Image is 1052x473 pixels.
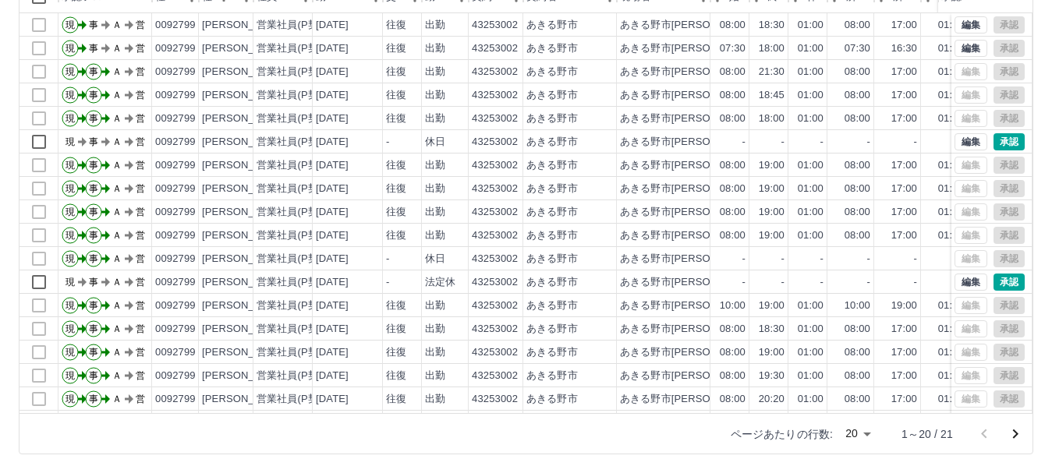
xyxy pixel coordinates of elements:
div: [DATE] [316,322,349,337]
div: 01:00 [938,205,964,220]
div: 01:00 [798,88,824,103]
text: 事 [89,160,98,171]
div: - [914,252,917,267]
text: 営 [136,136,145,147]
div: [PERSON_NAME] [202,205,287,220]
div: 往復 [386,158,406,173]
button: 編集 [955,16,987,34]
div: 08:00 [845,18,870,33]
text: 営 [136,347,145,358]
div: 往復 [386,111,406,126]
div: 営業社員(P契約) [257,345,332,360]
text: 現 [66,43,75,54]
div: 01:00 [938,322,964,337]
div: 43253002 [472,18,518,33]
div: あきる野市[PERSON_NAME]学童クラブ第1・第2・第3 [620,65,876,79]
div: 往復 [386,345,406,360]
text: 現 [66,230,75,241]
div: あきる野市 [526,298,578,313]
div: 0092799 [155,135,196,150]
div: 営業社員(P契約) [257,228,332,243]
div: 営業社員(P契約) [257,275,332,290]
button: 承認 [994,274,1025,291]
div: 08:00 [720,18,746,33]
div: 17:00 [891,18,917,33]
div: 08:00 [845,322,870,337]
div: 休日 [425,135,445,150]
div: [PERSON_NAME] [202,182,287,196]
div: 01:00 [798,182,824,196]
div: 08:00 [720,345,746,360]
div: 0092799 [155,158,196,173]
div: 出勤 [425,205,445,220]
div: 0092799 [155,298,196,313]
text: 現 [66,66,75,77]
text: 現 [66,206,75,217]
div: - [386,135,389,150]
div: 出勤 [425,65,445,79]
div: 01:00 [938,158,964,173]
div: [DATE] [316,158,349,173]
div: あきる野市[PERSON_NAME]学童クラブ第1・第2・第3 [620,158,876,173]
div: - [742,252,746,267]
div: あきる野市[PERSON_NAME]学童クラブ第1・第2・第3 [620,205,876,220]
div: [PERSON_NAME] [202,18,287,33]
div: 08:00 [720,111,746,126]
div: - [914,135,917,150]
text: 事 [89,183,98,194]
div: [DATE] [316,182,349,196]
div: 43253002 [472,205,518,220]
div: [DATE] [316,252,349,267]
div: 往復 [386,182,406,196]
div: 01:00 [798,228,824,243]
div: 営業社員(P契約) [257,252,332,267]
div: あきる野市 [526,322,578,337]
div: 19:00 [759,205,785,220]
div: 往復 [386,228,406,243]
text: Ａ [112,113,122,124]
div: あきる野市[PERSON_NAME]学童クラブ第1・第2・第3 [620,369,876,383]
div: 01:00 [938,18,964,33]
div: 01:00 [798,41,824,56]
div: 08:00 [720,65,746,79]
div: 0092799 [155,369,196,383]
text: 営 [136,43,145,54]
div: 0092799 [155,41,196,56]
div: [PERSON_NAME] [202,298,287,313]
text: 営 [136,113,145,124]
div: 08:00 [720,322,746,337]
text: 事 [89,43,98,54]
div: 往復 [386,41,406,56]
div: 往復 [386,369,406,383]
div: - [820,135,824,150]
text: 事 [89,19,98,30]
text: 事 [89,113,98,124]
div: [PERSON_NAME] [202,111,287,126]
div: 0092799 [155,205,196,220]
div: 19:00 [759,228,785,243]
div: - [386,275,389,290]
div: 19:00 [759,298,785,313]
div: あきる野市[PERSON_NAME]学童クラブ第1・第2・第3 [620,135,876,150]
div: 営業社員(P契約) [257,65,332,79]
div: 17:00 [891,205,917,220]
div: 10:00 [845,298,870,313]
div: 0092799 [155,111,196,126]
div: [PERSON_NAME] [202,252,287,267]
text: Ａ [112,277,122,288]
div: 0092799 [155,252,196,267]
div: 0092799 [155,88,196,103]
div: [DATE] [316,369,349,383]
div: 08:00 [720,182,746,196]
text: 現 [66,160,75,171]
div: 43253002 [472,369,518,383]
div: 01:00 [938,111,964,126]
div: あきる野市[PERSON_NAME]学童クラブ第1・第2・第3 [620,252,876,267]
div: あきる野市[PERSON_NAME]学童クラブ第1・第2・第3 [620,111,876,126]
div: 17:00 [891,182,917,196]
text: 事 [89,253,98,264]
div: 01:00 [938,182,964,196]
div: 01:00 [798,158,824,173]
div: 08:00 [720,158,746,173]
div: - [867,275,870,290]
